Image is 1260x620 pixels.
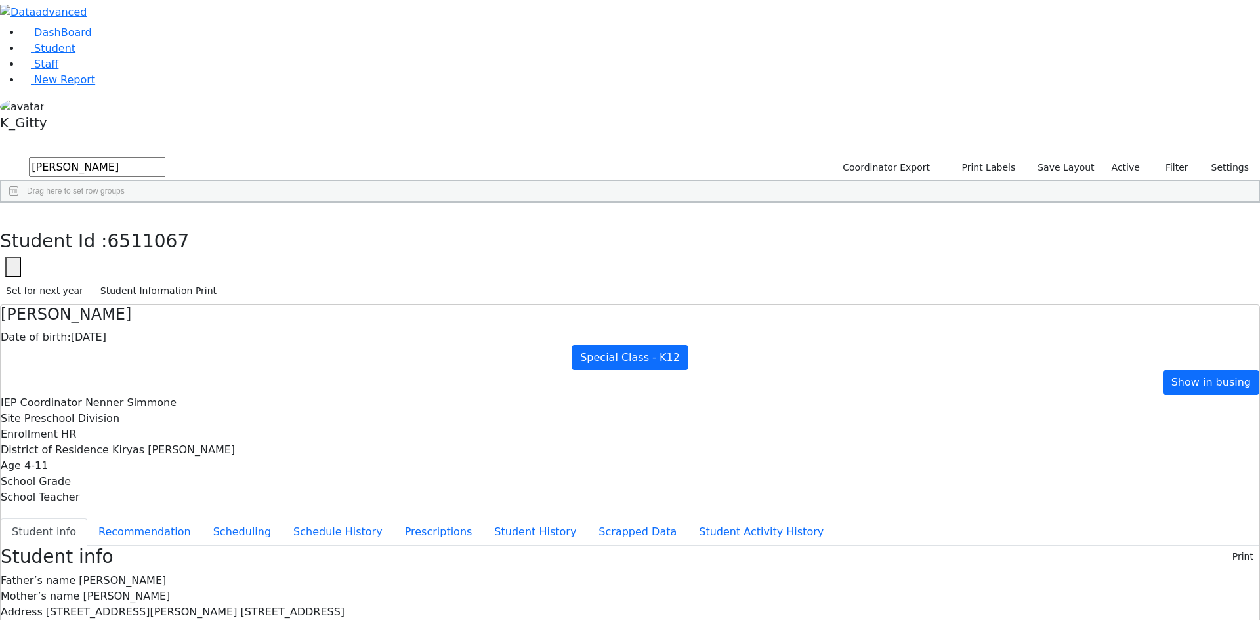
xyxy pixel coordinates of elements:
[1,442,109,458] label: District of Residence
[24,459,48,472] span: 4-11
[1,573,75,589] label: Father’s name
[1106,157,1146,178] label: Active
[202,518,282,546] button: Scheduling
[29,157,165,177] input: Search
[1148,157,1194,178] button: Filter
[34,58,58,70] span: Staff
[1163,370,1259,395] a: Show in busing
[61,428,76,440] span: HR
[108,230,190,252] span: 6511067
[1,589,79,604] label: Mother’s name
[21,42,75,54] a: Student
[21,58,58,70] a: Staff
[1,305,1259,324] h4: [PERSON_NAME]
[1,395,82,411] label: IEP Coordinator
[1,458,21,474] label: Age
[21,26,92,39] a: DashBoard
[79,574,166,587] span: [PERSON_NAME]
[1227,547,1259,567] button: Print
[27,186,125,196] span: Drag here to set row groups
[282,518,394,546] button: Schedule History
[946,157,1021,178] button: Print Labels
[34,26,92,39] span: DashBoard
[94,281,222,301] button: Student Information Print
[1171,376,1251,388] span: Show in busing
[1032,157,1100,178] button: Save Layout
[24,412,119,424] span: Preschool Division
[394,518,484,546] button: Prescriptions
[21,73,95,86] a: New Report
[483,518,587,546] button: Student History
[1,518,87,546] button: Student info
[46,606,345,618] span: [STREET_ADDRESS][PERSON_NAME] [STREET_ADDRESS]
[112,444,235,456] span: Kiryas [PERSON_NAME]
[688,518,835,546] button: Student Activity History
[1,546,114,568] h3: Student info
[1194,157,1255,178] button: Settings
[1,426,58,442] label: Enrollment
[1,489,79,505] label: School Teacher
[1,329,1259,345] div: [DATE]
[834,157,936,178] button: Coordinator Export
[572,345,688,370] a: Special Class - K12
[87,518,202,546] button: Recommendation
[1,474,71,489] label: School Grade
[587,518,688,546] button: Scrapped Data
[1,329,71,345] label: Date of birth:
[83,590,170,602] span: [PERSON_NAME]
[34,73,95,86] span: New Report
[85,396,177,409] span: Nenner Simmone
[1,604,43,620] label: Address
[34,42,75,54] span: Student
[1,411,21,426] label: Site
